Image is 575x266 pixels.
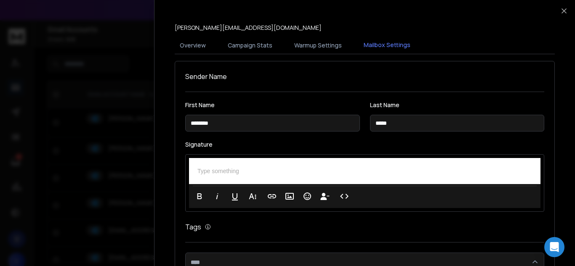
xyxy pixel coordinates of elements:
[370,102,545,108] label: Last Name
[245,188,261,205] button: More Text
[264,188,280,205] button: Insert Link (Ctrl+K)
[185,71,544,82] h1: Sender Name
[359,36,415,55] button: Mailbox Settings
[317,188,333,205] button: Insert Unsubscribe Link
[175,24,322,32] p: [PERSON_NAME][EMAIL_ADDRESS][DOMAIN_NAME]
[209,188,225,205] button: Italic (Ctrl+I)
[223,36,277,55] button: Campaign Stats
[227,188,243,205] button: Underline (Ctrl+U)
[185,102,360,108] label: First Name
[336,188,352,205] button: Code View
[544,237,564,257] div: Open Intercom Messenger
[192,188,208,205] button: Bold (Ctrl+B)
[299,188,315,205] button: Emoticons
[282,188,298,205] button: Insert Image (Ctrl+P)
[185,142,544,147] label: Signature
[289,36,347,55] button: Warmup Settings
[185,222,201,232] h1: Tags
[175,36,211,55] button: Overview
